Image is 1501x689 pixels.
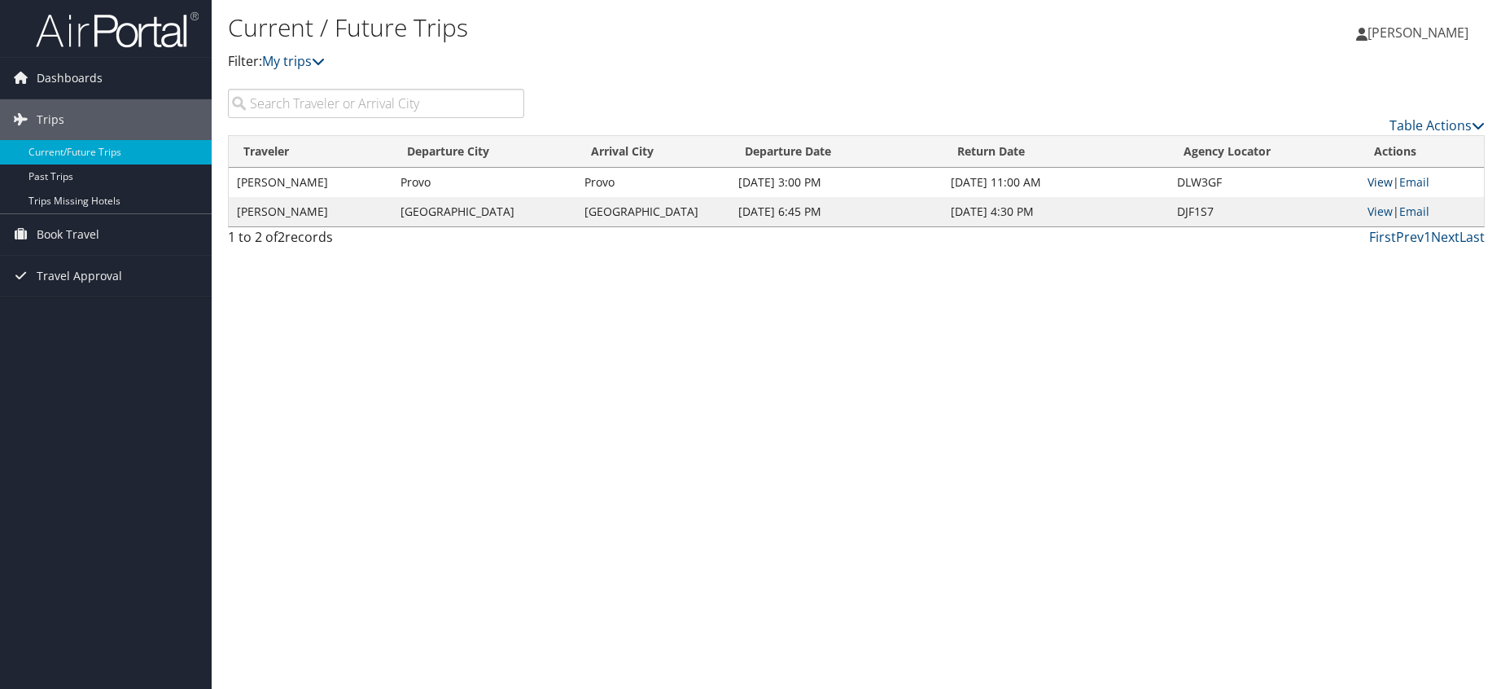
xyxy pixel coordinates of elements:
td: [PERSON_NAME] [229,197,392,226]
div: 1 to 2 of records [228,227,524,255]
th: Arrival City: activate to sort column ascending [576,136,730,168]
td: [DATE] 11:00 AM [943,168,1169,197]
span: 2 [278,228,285,246]
a: Email [1399,204,1429,219]
input: Search Traveler or Arrival City [228,89,524,118]
th: Actions [1359,136,1484,168]
th: Return Date: activate to sort column ascending [943,136,1169,168]
a: Last [1459,228,1485,246]
a: View [1368,174,1393,190]
a: Prev [1396,228,1424,246]
span: [PERSON_NAME] [1368,24,1468,42]
span: Travel Approval [37,256,122,296]
a: 1 [1424,228,1431,246]
td: [DATE] 4:30 PM [943,197,1169,226]
td: [DATE] 3:00 PM [730,168,943,197]
td: [GEOGRAPHIC_DATA] [392,197,576,226]
td: Provo [576,168,730,197]
td: | [1359,168,1484,197]
td: [DATE] 6:45 PM [730,197,943,226]
span: Book Travel [37,214,99,255]
a: Email [1399,174,1429,190]
th: Departure City: activate to sort column ascending [392,136,576,168]
td: Provo [392,168,576,197]
a: Table Actions [1389,116,1485,134]
a: [PERSON_NAME] [1356,8,1485,57]
h1: Current / Future Trips [228,11,1066,45]
td: DLW3GF [1169,168,1359,197]
th: Departure Date: activate to sort column descending [730,136,943,168]
img: airportal-logo.png [36,11,199,49]
p: Filter: [228,51,1066,72]
a: First [1369,228,1396,246]
td: [GEOGRAPHIC_DATA] [576,197,730,226]
td: [PERSON_NAME] [229,168,392,197]
a: Next [1431,228,1459,246]
th: Traveler: activate to sort column ascending [229,136,392,168]
th: Agency Locator: activate to sort column ascending [1169,136,1359,168]
span: Trips [37,99,64,140]
td: DJF1S7 [1169,197,1359,226]
span: Dashboards [37,58,103,99]
a: My trips [262,52,325,70]
a: View [1368,204,1393,219]
td: | [1359,197,1484,226]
